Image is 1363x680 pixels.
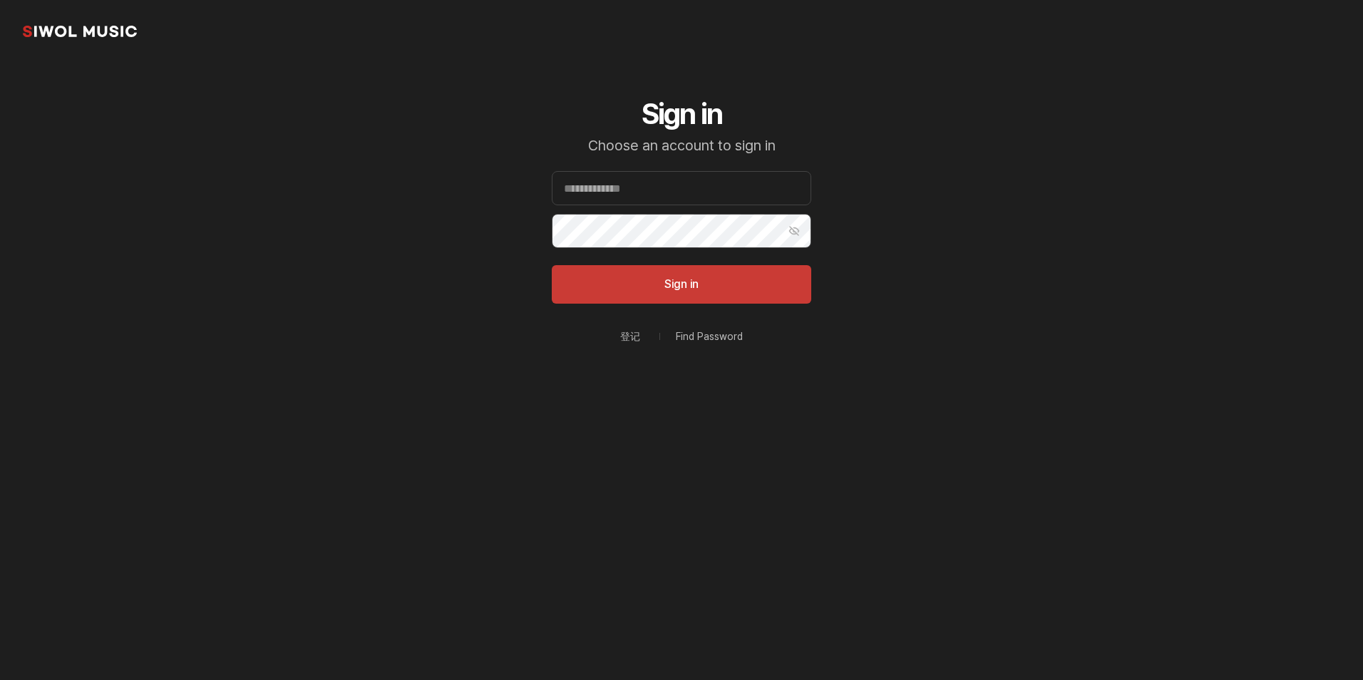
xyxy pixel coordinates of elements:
button: Sign in [552,265,811,304]
input: Email [552,171,811,205]
a: Find Password [676,331,743,341]
h2: Sign in [552,97,811,131]
input: Password [552,214,811,248]
p: Choose an account to sign in [552,137,811,154]
a: 登记 [620,331,640,341]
